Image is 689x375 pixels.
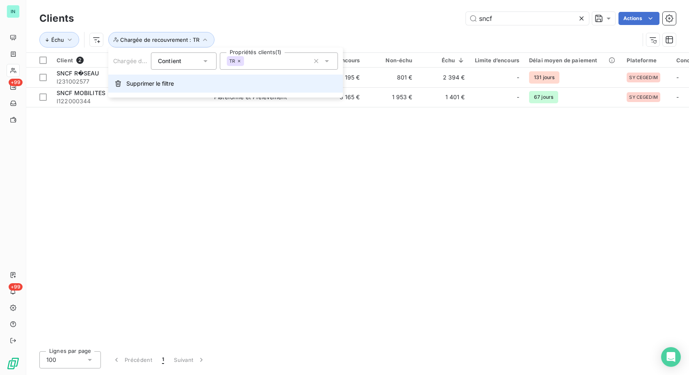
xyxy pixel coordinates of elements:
[157,351,169,368] button: 1
[475,57,519,64] div: Limite d’encours
[676,93,679,100] span: -
[108,32,214,48] button: Chargée de recouvrement : TR
[57,89,105,96] span: SNCF MOBILITES
[120,36,199,43] span: Chargée de recouvrement : TR
[365,68,418,87] td: 801 €
[422,57,465,64] div: Échu
[529,71,559,84] span: 131 jours
[169,351,210,368] button: Suivant
[466,12,589,25] input: Rechercher
[162,356,164,364] span: 1
[7,357,20,370] img: Logo LeanPay
[158,57,181,64] span: Contient
[7,5,20,18] div: IN
[107,351,157,368] button: Précédent
[126,80,174,88] span: Supprimer le filtre
[108,75,343,93] button: Supprimer le filtre
[517,73,519,82] span: -
[629,75,658,80] span: SY CEGEDIM
[370,57,413,64] div: Non-échu
[418,68,470,87] td: 2 394 €
[57,70,99,77] span: SNCF R�SEAU
[57,57,73,64] span: Client
[229,59,235,64] span: TR
[39,32,79,48] button: Échu
[57,97,204,105] span: I122000344
[618,12,659,25] button: Actions
[9,79,23,86] span: +99
[627,57,666,64] div: Plateforme
[517,93,519,101] span: -
[9,283,23,291] span: +99
[39,11,74,26] h3: Clients
[529,91,558,103] span: 67 jours
[418,87,470,107] td: 1 401 €
[76,57,84,64] span: 2
[661,347,681,367] div: Open Intercom Messenger
[46,356,56,364] span: 100
[676,74,679,81] span: -
[529,57,617,64] div: Délai moyen de paiement
[51,36,64,43] span: Échu
[365,87,418,107] td: 1 953 €
[629,95,658,100] span: SY CEGEDIM
[244,57,251,65] input: Propriétés clients
[57,77,204,86] span: I231002577
[113,57,185,64] span: Chargée de recouvrement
